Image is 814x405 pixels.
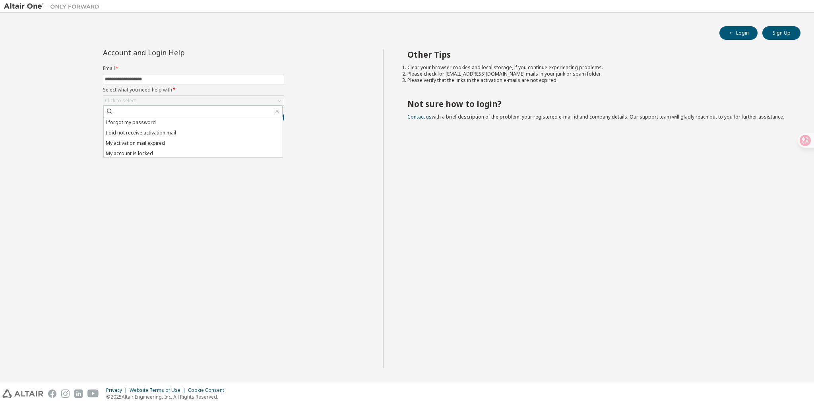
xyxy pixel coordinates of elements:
[103,96,284,105] div: Click to select
[407,113,432,120] a: Contact us
[407,77,787,84] li: Please verify that the links in the activation e-mails are not expired.
[74,389,83,398] img: linkedin.svg
[762,26,800,40] button: Sign Up
[87,389,99,398] img: youtube.svg
[106,393,229,400] p: © 2025 Altair Engineering, Inc. All Rights Reserved.
[407,113,784,120] span: with a brief description of the problem, your registered e-mail id and company details. Our suppo...
[103,65,284,72] label: Email
[106,387,130,393] div: Privacy
[188,387,229,393] div: Cookie Consent
[2,389,43,398] img: altair_logo.svg
[103,49,248,56] div: Account and Login Help
[103,87,284,93] label: Select what you need help with
[48,389,56,398] img: facebook.svg
[104,117,283,128] li: I forgot my password
[4,2,103,10] img: Altair One
[130,387,188,393] div: Website Terms of Use
[407,71,787,77] li: Please check for [EMAIL_ADDRESS][DOMAIN_NAME] mails in your junk or spam folder.
[407,49,787,60] h2: Other Tips
[407,99,787,109] h2: Not sure how to login?
[61,389,70,398] img: instagram.svg
[407,64,787,71] li: Clear your browser cookies and local storage, if you continue experiencing problems.
[105,97,136,104] div: Click to select
[719,26,758,40] button: Login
